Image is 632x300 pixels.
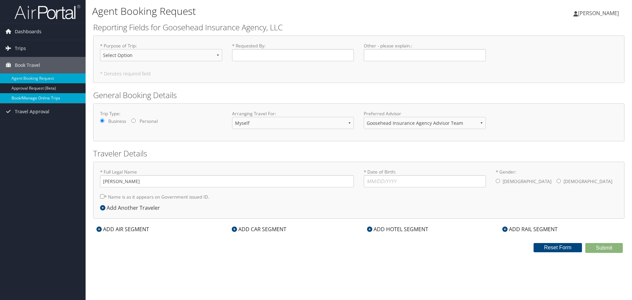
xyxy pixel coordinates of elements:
[92,4,448,18] h1: Agent Booking Request
[232,42,354,61] label: * Requested By :
[100,194,104,199] input: * Name is as it appears on Government issued ID.
[93,90,624,101] h2: General Booking Details
[93,225,152,233] div: ADD AIR SEGMENT
[364,42,486,61] label: Other - please explain. :
[100,175,354,187] input: * Full Legal Name
[364,169,486,187] label: * Date of Birth:
[503,175,551,188] label: [DEMOGRAPHIC_DATA]
[585,243,623,253] button: Submit
[573,3,625,23] a: [PERSON_NAME]
[228,225,290,233] div: ADD CAR SEGMENT
[93,22,624,33] h2: Reporting Fields for Goosehead Insurance Agency, LLC
[564,175,612,188] label: [DEMOGRAPHIC_DATA]
[140,118,158,124] label: Personal
[15,103,49,120] span: Travel Approval
[100,169,354,187] label: * Full Legal Name
[364,225,432,233] div: ADD HOTEL SEGMENT
[108,118,126,124] label: Business
[557,179,561,183] input: * Gender:[DEMOGRAPHIC_DATA][DEMOGRAPHIC_DATA]
[534,243,582,252] button: Reset Form
[100,191,209,203] label: * Name is as it appears on Government issued ID.
[232,110,354,117] label: Arranging Travel For:
[15,57,40,73] span: Book Travel
[15,23,41,40] span: Dashboards
[15,40,26,57] span: Trips
[100,49,222,61] select: * Purpose of Trip:
[100,110,222,117] label: Trip Type:
[499,225,561,233] div: ADD RAIL SEGMENT
[364,49,486,61] input: Other - please explain.:
[100,71,618,76] h5: * Denotes required field
[100,204,163,212] div: Add Another Traveler
[496,179,500,183] input: * Gender:[DEMOGRAPHIC_DATA][DEMOGRAPHIC_DATA]
[364,110,486,117] label: Preferred Advisor
[93,148,624,159] h2: Traveler Details
[496,169,618,188] label: * Gender:
[578,10,619,17] span: [PERSON_NAME]
[364,175,486,187] input: * Date of Birth:
[14,4,80,20] img: airportal-logo.png
[232,49,354,61] input: * Requested By:
[100,42,222,67] label: * Purpose of Trip :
